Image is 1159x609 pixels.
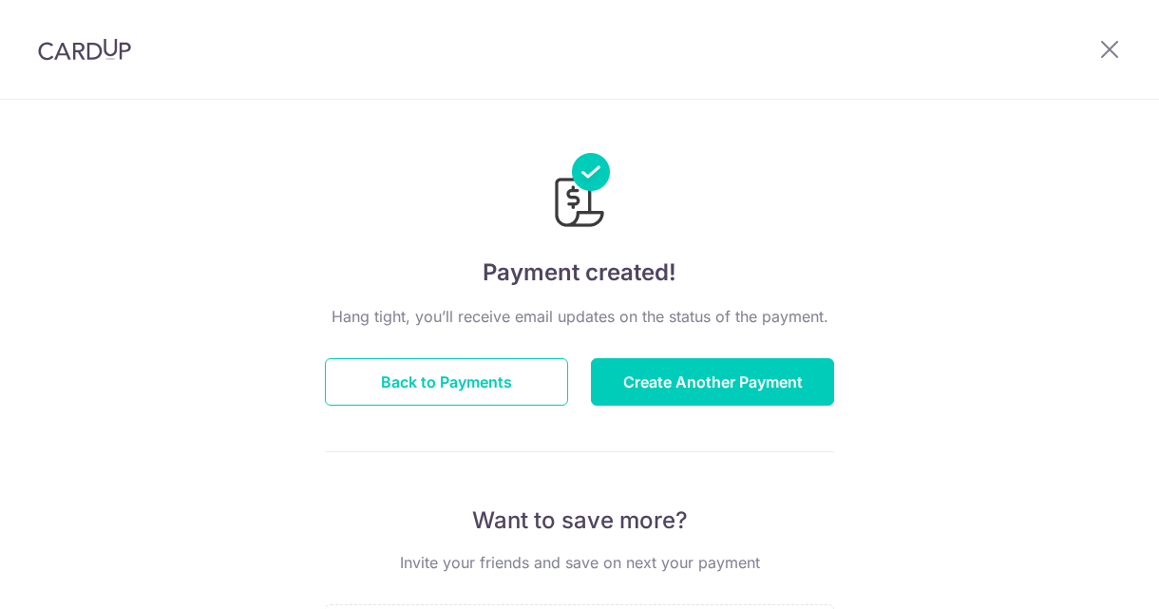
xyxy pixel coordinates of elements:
h4: Payment created! [325,256,834,290]
img: CardUp [38,38,131,61]
p: Want to save more? [325,505,834,536]
button: Back to Payments [325,358,568,406]
iframe: Opens a widget where you can find more information [1033,552,1140,599]
p: Invite your friends and save on next your payment [325,551,834,574]
img: Payments [549,153,610,233]
button: Create Another Payment [591,358,834,406]
p: Hang tight, you’ll receive email updates on the status of the payment. [325,305,834,328]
